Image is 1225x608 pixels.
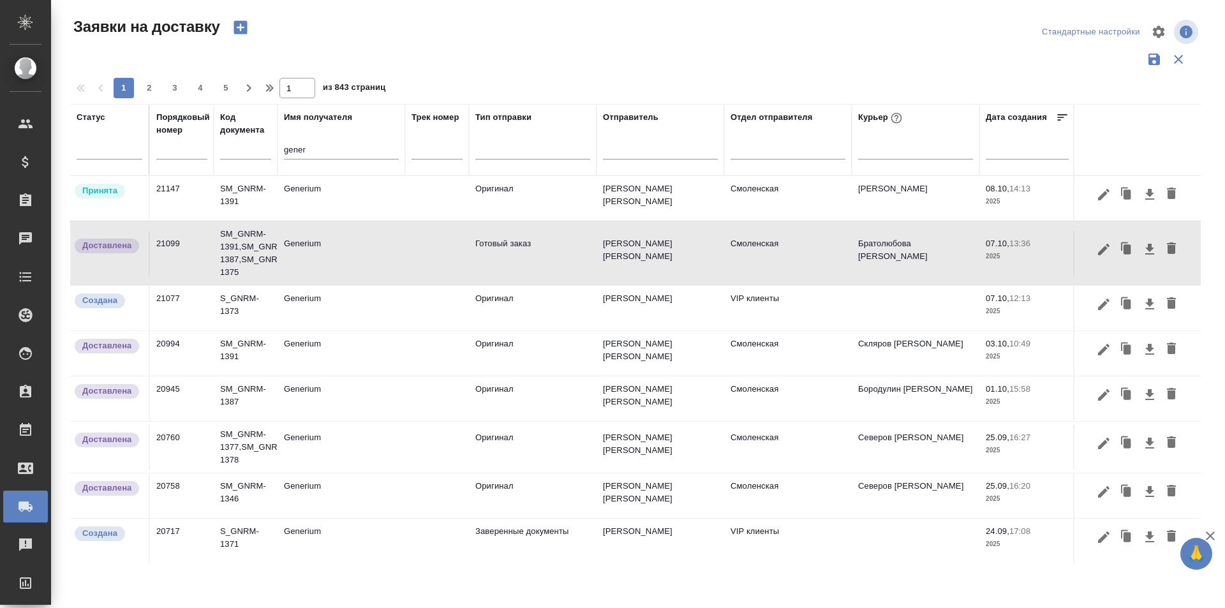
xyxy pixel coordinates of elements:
div: split button [1039,22,1143,42]
td: 21077 [150,286,214,330]
td: 21099 [150,231,214,276]
div: Тип отправки [475,111,531,124]
span: из 843 страниц [323,80,385,98]
button: Клонировать [1115,237,1139,262]
td: Смоленская [724,176,852,221]
button: Клонировать [1115,383,1139,407]
td: Заверенные документы [469,519,597,563]
td: Оригинал [469,473,597,518]
span: 5 [216,82,236,94]
button: Удалить [1161,237,1182,262]
p: 10:49 [1009,339,1030,348]
p: Доставлена [82,433,131,446]
button: 5 [216,78,236,98]
p: 14:13 [1009,184,1030,193]
td: 20945 [150,376,214,421]
p: 2025 [986,396,1069,408]
button: Удалить [1161,480,1182,504]
div: Документы доставлены, фактическая дата доставки проставиться автоматически [73,431,142,449]
button: 4 [190,78,211,98]
p: Доставлена [82,239,131,252]
div: Трек номер [412,111,459,124]
td: Смоленская [724,376,852,421]
p: 08.10, [986,184,1009,193]
div: Отправитель [603,111,658,124]
td: 20717 [150,519,214,563]
td: Оригинал [469,425,597,470]
td: [PERSON_NAME] [PERSON_NAME] [597,376,724,421]
div: Дата создания [986,111,1047,124]
td: Generium [278,519,405,563]
p: 2025 [986,305,1069,318]
button: 2 [139,78,160,98]
button: Скачать [1139,383,1161,407]
td: Скляров [PERSON_NAME] [852,331,979,376]
p: 01.10, [986,384,1009,394]
td: Готовый заказ [469,231,597,276]
td: S_GNRM-1373 [214,286,278,330]
td: Смоленская [724,425,852,470]
p: 16:27 [1009,433,1030,442]
p: 13:36 [1009,239,1030,248]
button: Удалить [1161,525,1182,549]
button: Удалить [1161,292,1182,316]
td: Братолюбова [PERSON_NAME] [852,231,979,276]
div: Курьер [858,110,905,126]
span: Посмотреть информацию [1174,20,1201,44]
div: Порядковый номер [156,111,210,137]
p: 2025 [986,493,1069,505]
p: 25.09, [986,481,1009,491]
td: 20758 [150,473,214,518]
div: Документы доставлены, фактическая дата доставки проставиться автоматически [73,383,142,400]
button: Удалить [1161,182,1182,207]
td: S_GNRM-1371 [214,519,278,563]
button: Скачать [1139,182,1161,207]
div: Отдел отправителя [731,111,812,124]
p: 16:20 [1009,481,1030,491]
p: 2025 [986,350,1069,363]
p: 07.10, [986,293,1009,303]
button: При выборе курьера статус заявки автоматически поменяется на «Принята» [888,110,905,126]
p: 2025 [986,538,1069,551]
td: 21147 [150,176,214,221]
button: Редактировать [1093,237,1115,262]
button: Создать [225,17,256,38]
span: 3 [165,82,185,94]
td: SM_GNRM-1391 [214,176,278,221]
td: Generium [278,286,405,330]
span: Заявки на доставку [70,17,220,37]
button: Редактировать [1093,337,1115,362]
td: Оригинал [469,176,597,221]
td: Generium [278,331,405,376]
p: 12:13 [1009,293,1030,303]
td: SM_GNRM-1391 [214,331,278,376]
span: 2 [139,82,160,94]
p: 2025 [986,250,1069,263]
p: Доставлена [82,339,131,352]
button: Клонировать [1115,480,1139,504]
td: VIP клиенты [724,286,852,330]
button: 🙏 [1180,538,1212,570]
td: [PERSON_NAME] [597,286,724,330]
td: 20994 [150,331,214,376]
td: 20760 [150,425,214,470]
td: SM_GNRM-1346 [214,473,278,518]
p: Доставлена [82,385,131,397]
button: Скачать [1139,337,1161,362]
button: Редактировать [1093,480,1115,504]
td: [PERSON_NAME] [PERSON_NAME] [597,425,724,470]
td: [PERSON_NAME] [PERSON_NAME] [597,473,724,518]
td: SM_GNRM-1377,SM_GNRM-1378 [214,422,278,473]
button: Редактировать [1093,525,1115,549]
td: Северов [PERSON_NAME] [852,425,979,470]
button: Клонировать [1115,182,1139,207]
p: Создана [82,527,117,540]
button: Клонировать [1115,525,1139,549]
td: Generium [278,425,405,470]
button: Редактировать [1093,182,1115,207]
p: Создана [82,294,117,307]
p: 15:58 [1009,384,1030,394]
td: SM_GNRM-1387 [214,376,278,421]
td: SM_GNRM-1391,SM_GNRM-1387,SM_GNRM-1375 [214,221,278,285]
div: Код документа [220,111,271,137]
